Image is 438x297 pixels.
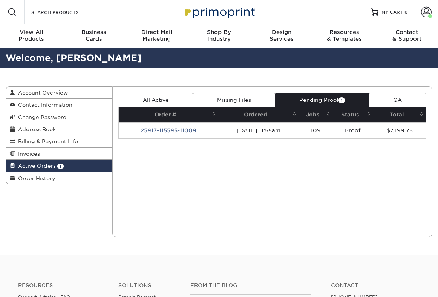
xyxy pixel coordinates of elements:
a: Pending Proof1 [275,93,369,107]
input: SEARCH PRODUCTS..... [31,8,104,17]
span: Resources [313,29,375,35]
span: Shop By [188,29,250,35]
span: Direct Mail [125,29,188,35]
div: Industry [188,29,250,42]
span: Invoices [15,151,40,157]
span: Account Overview [15,90,68,96]
a: All Active [119,93,193,107]
span: 0 [404,9,408,15]
td: [DATE] 11:55am [218,122,299,138]
span: Design [250,29,313,35]
span: Contact Information [15,102,72,108]
a: Contact& Support [375,24,438,48]
span: Billing & Payment Info [15,138,78,144]
span: Change Password [15,114,67,120]
a: Contact [331,282,420,289]
a: Change Password [6,111,112,123]
a: Active Orders 1 [6,160,112,172]
a: Direct MailMarketing [125,24,188,48]
div: Services [250,29,313,42]
a: Address Book [6,123,112,135]
td: 25917-115595-11009 [119,122,218,138]
div: & Support [375,29,438,42]
a: QA [369,93,426,107]
th: Ordered [218,107,299,122]
td: 109 [299,122,332,138]
a: Order History [6,172,112,184]
a: Billing & Payment Info [6,135,112,147]
img: Primoprint [181,4,257,20]
th: Total [373,107,426,122]
span: 1 [57,164,64,169]
h4: From the Blog [190,282,311,289]
h4: Solutions [118,282,179,289]
a: BusinessCards [63,24,125,48]
th: Order # [119,107,218,122]
span: Address Book [15,126,56,132]
h4: Resources [18,282,107,289]
div: Marketing [125,29,188,42]
span: Order History [15,175,55,181]
a: Invoices [6,148,112,160]
a: DesignServices [250,24,313,48]
a: Missing Files [193,93,275,107]
span: MY CART [381,9,403,15]
span: Active Orders [15,163,56,169]
span: Contact [375,29,438,35]
a: Shop ByIndustry [188,24,250,48]
td: $7,199.75 [373,122,426,138]
span: 1 [338,97,345,103]
a: Account Overview [6,87,112,99]
td: Proof [332,122,373,138]
div: & Templates [313,29,375,42]
th: Jobs [299,107,332,122]
a: Contact Information [6,99,112,111]
th: Status [332,107,373,122]
div: Cards [63,29,125,42]
span: Business [63,29,125,35]
a: Resources& Templates [313,24,375,48]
